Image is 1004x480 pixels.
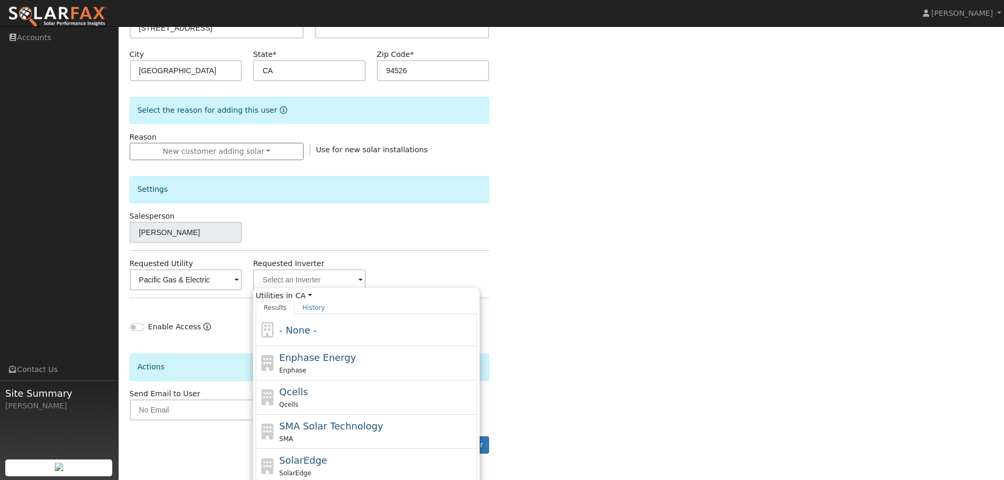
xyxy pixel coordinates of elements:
[253,269,366,290] input: Select an Inverter
[130,176,490,203] div: Settings
[130,269,242,290] input: Select a Utility
[5,386,113,400] span: Site Summary
[55,463,63,471] img: retrieve
[130,399,304,420] input: No Email
[295,301,333,314] a: History
[130,211,175,222] label: Salesperson
[279,401,298,408] span: Qcells
[130,354,490,380] div: Actions
[8,6,107,28] img: SolarFax
[130,258,193,269] label: Requested Utility
[256,301,295,314] a: Results
[130,222,242,243] input: Select a User
[279,435,293,443] span: SMA
[130,388,200,399] label: Send Email to User
[148,321,201,332] label: Enable Access
[279,352,356,363] span: Enphase Energy
[130,49,144,60] label: City
[377,49,414,60] label: Zip Code
[931,9,993,17] span: [PERSON_NAME]
[316,145,428,154] span: Use for new solar installations
[279,469,311,477] span: SolarEdge
[253,258,324,269] label: Requested Inverter
[279,367,306,374] span: Enphase
[5,400,113,412] div: [PERSON_NAME]
[272,50,276,58] span: Required
[130,97,490,124] div: Select the reason for adding this user
[256,290,477,301] span: Utilities in
[253,49,276,60] label: State
[203,321,211,338] a: Enable Access
[277,106,287,114] a: Reason for new user
[130,143,304,161] button: New customer adding solar
[279,420,383,432] span: SMA Solar Technology
[279,386,308,397] span: Qcells
[296,290,312,301] a: CA
[279,325,317,336] span: - None -
[410,50,414,58] span: Required
[130,132,157,143] label: Reason
[279,455,327,466] span: SolarEdge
